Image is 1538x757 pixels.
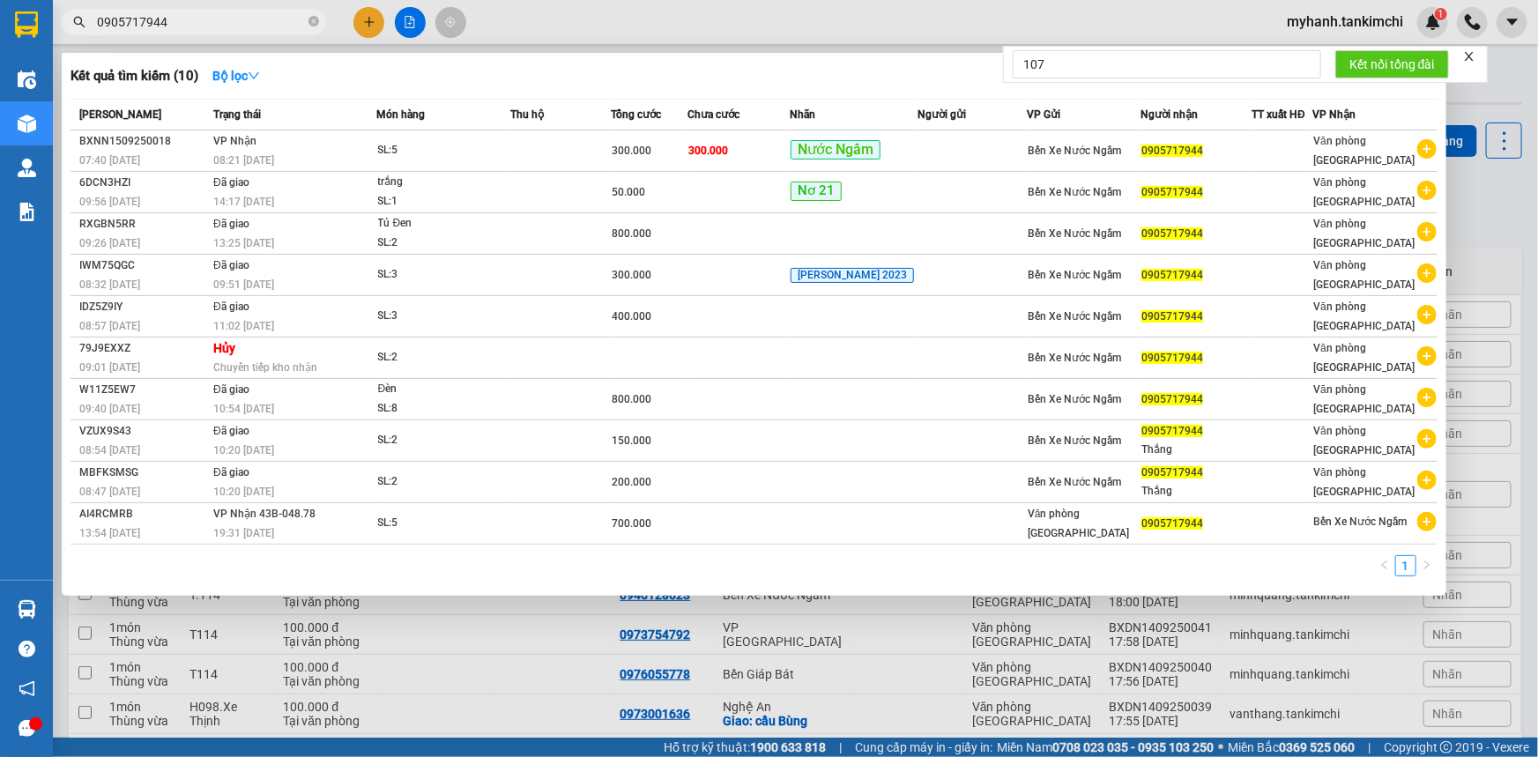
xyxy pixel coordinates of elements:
span: Đã giao [213,259,249,271]
span: plus-circle [1417,305,1437,324]
div: IWM75QGC [79,256,208,275]
span: Chuyển tiếp kho nhận [213,361,317,374]
span: close-circle [308,16,319,26]
span: Văn phòng [GEOGRAPHIC_DATA] [1313,466,1415,498]
div: Thắng [1141,441,1251,459]
span: VP Nhận [213,135,256,147]
span: plus-circle [1417,388,1437,407]
span: Đã giao [213,218,249,230]
span: 400.000 [612,310,651,323]
div: RXGBN5RR [79,215,208,234]
div: VZUX9S43 [79,422,208,441]
input: Nhập số tổng đài [1013,50,1321,78]
span: close-circle [308,14,319,31]
span: left [1379,560,1390,570]
div: SL: 5 [378,514,510,533]
span: 0905717944 [1141,425,1203,437]
span: Văn phòng [GEOGRAPHIC_DATA] [1313,218,1415,249]
span: close [1463,50,1475,63]
span: 10:20 [DATE] [213,486,274,498]
span: Bến Xe Nước Ngầm [1028,393,1121,405]
span: Văn phòng [GEOGRAPHIC_DATA] [1028,508,1129,539]
span: 800.000 [612,227,651,240]
span: 07:40 [DATE] [79,154,140,167]
span: Nhãn [790,108,815,121]
span: plus-circle [1417,222,1437,241]
span: Người gửi [918,108,966,121]
span: plus-circle [1417,429,1437,449]
span: 13:25 [DATE] [213,237,274,249]
span: Bến Xe Nước Ngầm [1028,352,1121,364]
span: 300.000 [689,145,729,157]
span: Bến Xe Nước Ngầm [1028,186,1121,198]
span: 0905717944 [1141,145,1203,157]
span: Bến Xe Nước Ngầm [1028,145,1121,157]
span: 13:54 [DATE] [79,527,140,539]
img: warehouse-icon [18,600,36,619]
img: solution-icon [18,203,36,221]
span: 09:56 [DATE] [79,196,140,208]
img: warehouse-icon [18,159,36,177]
span: 200.000 [612,476,651,488]
strong: Bộ lọc [212,69,260,83]
span: Chưa cước [688,108,740,121]
div: SL: 8 [378,399,510,419]
span: 0905717944 [1141,393,1203,405]
span: Trạng thái [213,108,261,121]
span: Người nhận [1140,108,1198,121]
div: SL: 2 [378,472,510,492]
span: 300.000 [612,269,651,281]
div: Tủ Đen [378,214,510,234]
li: 1 [1395,555,1416,576]
span: Đã giao [213,383,249,396]
span: Đã giao [213,301,249,313]
span: Văn phòng [GEOGRAPHIC_DATA] [1313,259,1415,291]
span: 0905717944 [1141,269,1203,281]
h3: Kết quả tìm kiếm ( 10 ) [71,67,198,85]
span: 11:02 [DATE] [213,320,274,332]
a: 1 [1396,556,1415,575]
span: Bến Xe Nước Ngầm [1028,310,1121,323]
div: Thắng [1141,482,1251,501]
button: left [1374,555,1395,576]
span: right [1422,560,1432,570]
span: Tổng cước [611,108,661,121]
span: Bến Xe Nước Ngầm [1028,476,1121,488]
span: Thu hộ [511,108,545,121]
span: 150.000 [612,434,651,447]
div: SL: 5 [378,141,510,160]
div: W11Z5EW7 [79,381,208,399]
span: VP Nhận 43B-048.78 [213,508,316,520]
span: Bến Xe Nước Ngầm [1028,227,1121,240]
input: Tìm tên, số ĐT hoặc mã đơn [97,12,305,32]
span: TT xuất HĐ [1252,108,1305,121]
span: notification [19,680,35,697]
span: Văn phòng [GEOGRAPHIC_DATA] [1313,425,1415,456]
div: AI4RCMRB [79,505,208,523]
div: BXNN1509250018 [79,132,208,151]
span: 0905717944 [1141,466,1203,479]
span: 09:51 [DATE] [213,278,274,291]
div: IDZ5Z9IY [79,298,208,316]
img: warehouse-icon [18,71,36,89]
span: 19:31 [DATE] [213,527,274,539]
span: Đã giao [213,425,249,437]
span: Bến Xe Nước Ngầm [1028,434,1121,447]
div: SL: 2 [378,431,510,450]
span: 14:17 [DATE] [213,196,274,208]
span: 08:54 [DATE] [79,444,140,456]
div: SL: 2 [378,234,510,253]
span: 10:20 [DATE] [213,444,274,456]
span: 10:54 [DATE] [213,403,274,415]
span: VP Nhận [1312,108,1356,121]
span: plus-circle [1417,471,1437,490]
span: 09:01 [DATE] [79,361,140,374]
span: plus-circle [1417,512,1437,531]
span: 0905717944 [1141,310,1203,323]
div: 6DCN3HZI [79,174,208,192]
span: Bến Xe Nước Ngầm [1313,516,1407,528]
span: Văn phòng [GEOGRAPHIC_DATA] [1313,383,1415,415]
div: MBFKSMSG [79,464,208,482]
span: Đã giao [213,466,249,479]
span: Đã giao [213,176,249,189]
